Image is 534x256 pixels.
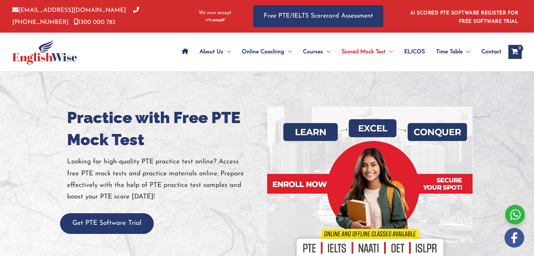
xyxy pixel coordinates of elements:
a: Online CoachingMenu Toggle [236,40,297,64]
a: About UsMenu Toggle [194,40,236,64]
img: cropped-ew-logo [12,39,77,65]
a: [PHONE_NUMBER] [12,7,139,25]
a: View Shopping Cart, empty [508,45,522,59]
img: Afterpay-Logo [205,18,225,22]
span: About Us [199,40,223,64]
a: CoursesMenu Toggle [297,40,336,64]
a: Contact [476,40,501,64]
a: Free PTE/IELTS Scorecard Assessment [253,5,383,27]
a: 1300 000 783 [74,19,116,25]
span: Menu Toggle [284,40,292,64]
span: Menu Toggle [223,40,231,64]
span: Contact [481,40,501,64]
a: Time TableMenu Toggle [430,40,476,64]
span: Menu Toggle [463,40,470,64]
span: ELICOS [404,40,425,64]
aside: Header Widget 1 [406,5,522,28]
span: We now accept [199,9,231,16]
a: Get PTE Software Trial [60,220,154,227]
a: Scored Mock TestMenu Toggle [336,40,398,64]
p: Looking for high-quality PTE practice test online? Access free PTE mock tests and practice materi... [67,156,262,203]
a: AI SCORED PTE SOFTWARE REGISTER FOR FREE SOFTWARE TRIAL [410,11,519,24]
span: Scored Mock Test [342,40,385,64]
h1: Practice with Free PTE Mock Test [67,107,262,151]
button: Get PTE Software Trial [60,213,154,234]
img: white-facebook.png [505,228,524,248]
span: Online Coaching [242,40,284,64]
span: Menu Toggle [385,40,393,64]
a: [EMAIL_ADDRESS][DOMAIN_NAME] [12,7,126,13]
nav: Site Navigation: Main Menu [176,40,501,64]
span: Menu Toggle [323,40,330,64]
span: Courses [303,40,323,64]
span: Time Table [436,40,463,64]
a: ELICOS [398,40,430,64]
